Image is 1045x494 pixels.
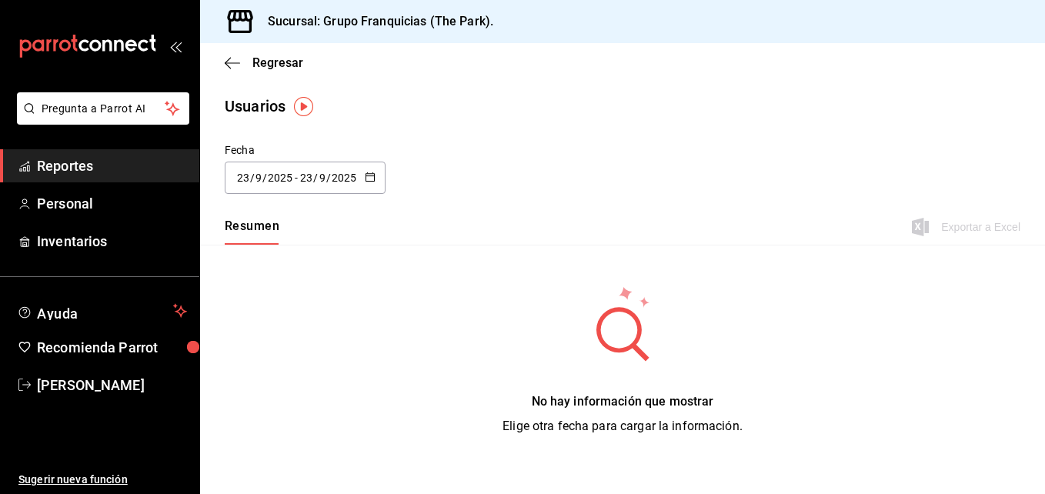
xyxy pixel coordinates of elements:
[225,142,386,159] div: Fecha
[255,12,493,31] h3: Sucursal: Grupo Franquicias (The Park).
[17,92,189,125] button: Pregunta a Parrot AI
[267,172,293,184] input: Year
[225,55,303,70] button: Regresar
[37,193,187,214] span: Personal
[319,172,326,184] input: Month
[236,172,250,184] input: Day
[331,172,357,184] input: Year
[313,172,318,184] span: /
[299,172,313,184] input: Day
[18,472,187,488] span: Sugerir nueva función
[37,155,187,176] span: Reportes
[225,219,279,245] div: navigation tabs
[37,337,187,358] span: Recomienda Parrot
[225,219,279,245] button: Resumen
[502,392,743,411] div: No hay información que mostrar
[225,95,285,118] div: Usuarios
[169,40,182,52] button: open_drawer_menu
[37,375,187,396] span: [PERSON_NAME]
[252,55,303,70] span: Regresar
[37,302,167,320] span: Ayuda
[502,419,743,433] span: Elige otra fecha para cargar la información.
[255,172,262,184] input: Month
[295,172,298,184] span: -
[37,231,187,252] span: Inventarios
[250,172,255,184] span: /
[11,112,189,128] a: Pregunta a Parrot AI
[262,172,267,184] span: /
[326,172,331,184] span: /
[294,97,313,116] img: Tooltip marker
[42,101,165,117] span: Pregunta a Parrot AI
